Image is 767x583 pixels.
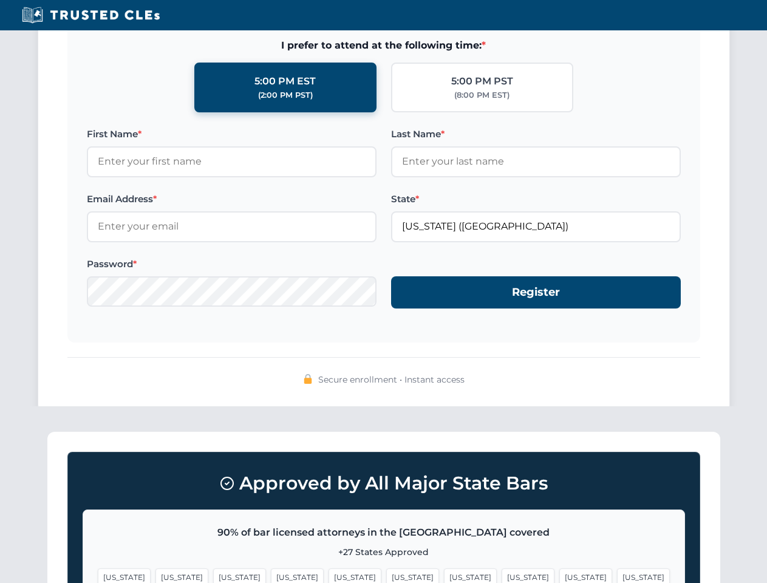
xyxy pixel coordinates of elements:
[391,146,681,177] input: Enter your last name
[391,192,681,206] label: State
[83,467,685,500] h3: Approved by All Major State Bars
[98,525,670,540] p: 90% of bar licensed attorneys in the [GEOGRAPHIC_DATA] covered
[258,89,313,101] div: (2:00 PM PST)
[391,276,681,309] button: Register
[87,211,377,242] input: Enter your email
[87,127,377,141] label: First Name
[303,374,313,384] img: 🔒
[451,73,513,89] div: 5:00 PM PST
[254,73,316,89] div: 5:00 PM EST
[87,38,681,53] span: I prefer to attend at the following time:
[391,127,681,141] label: Last Name
[87,192,377,206] label: Email Address
[98,545,670,559] p: +27 States Approved
[87,146,377,177] input: Enter your first name
[87,257,377,271] label: Password
[18,6,163,24] img: Trusted CLEs
[391,211,681,242] input: Florida (FL)
[318,373,465,386] span: Secure enrollment • Instant access
[454,89,510,101] div: (8:00 PM EST)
